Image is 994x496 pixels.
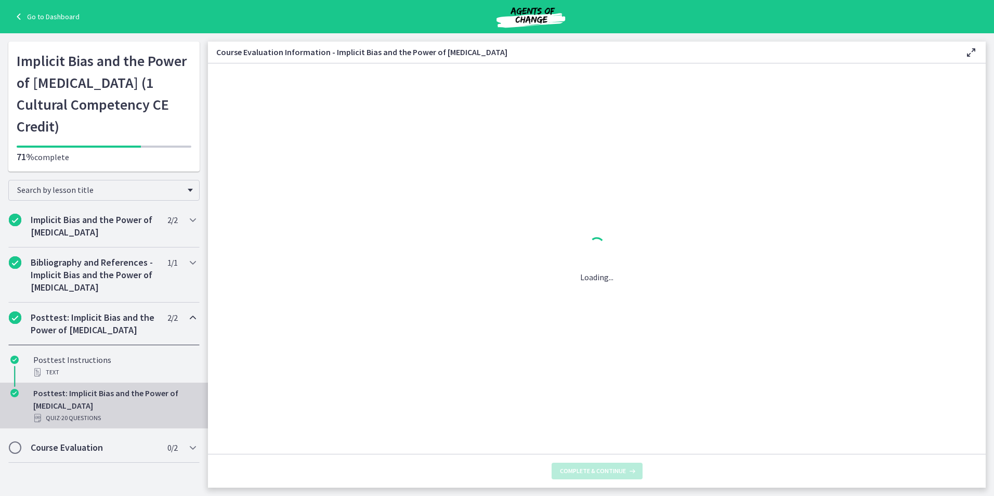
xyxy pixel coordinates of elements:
[10,389,19,397] i: Completed
[216,46,948,58] h3: Course Evaluation Information - Implicit Bias and the Power of [MEDICAL_DATA]
[31,311,158,336] h2: Posttest: Implicit Bias and the Power of [MEDICAL_DATA]
[12,10,80,23] a: Go to Dashboard
[33,412,195,424] div: Quiz
[17,151,34,163] span: 71%
[17,50,191,137] h1: Implicit Bias and the Power of [MEDICAL_DATA] (1 Cultural Competency CE Credit)
[552,463,643,479] button: Complete & continue
[468,4,593,29] img: Agents of Change
[580,271,613,283] p: Loading...
[9,256,21,269] i: Completed
[9,311,21,324] i: Completed
[167,256,177,269] span: 1 / 1
[8,180,200,201] div: Search by lesson title
[60,412,101,424] span: · 20 Questions
[560,467,626,475] span: Complete & continue
[167,311,177,324] span: 2 / 2
[580,234,613,258] div: 1
[31,441,158,454] h2: Course Evaluation
[167,441,177,454] span: 0 / 2
[33,366,195,378] div: Text
[17,151,191,163] p: complete
[9,214,21,226] i: Completed
[33,354,195,378] div: Posttest Instructions
[167,214,177,226] span: 2 / 2
[10,356,19,364] i: Completed
[33,387,195,424] div: Posttest: Implicit Bias and the Power of [MEDICAL_DATA]
[31,256,158,294] h2: Bibliography and References - Implicit Bias and the Power of [MEDICAL_DATA]
[31,214,158,239] h2: Implicit Bias and the Power of [MEDICAL_DATA]
[17,185,182,195] span: Search by lesson title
